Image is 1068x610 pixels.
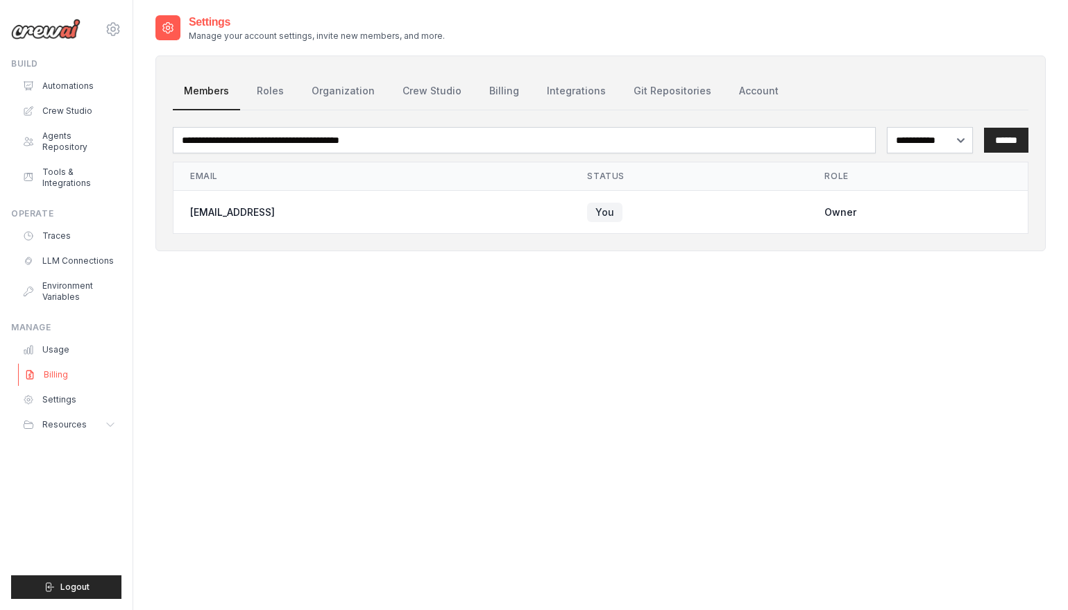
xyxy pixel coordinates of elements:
[17,125,121,158] a: Agents Repository
[587,203,622,222] span: You
[622,73,722,110] a: Git Repositories
[808,162,1028,191] th: Role
[189,31,445,42] p: Manage your account settings, invite new members, and more.
[42,419,87,430] span: Resources
[391,73,473,110] a: Crew Studio
[300,73,386,110] a: Organization
[17,275,121,308] a: Environment Variables
[17,100,121,122] a: Crew Studio
[17,225,121,247] a: Traces
[478,73,530,110] a: Billing
[18,364,123,386] a: Billing
[11,208,121,219] div: Operate
[11,322,121,333] div: Manage
[17,75,121,97] a: Automations
[17,389,121,411] a: Settings
[570,162,808,191] th: Status
[17,250,121,272] a: LLM Connections
[17,414,121,436] button: Resources
[728,73,790,110] a: Account
[11,575,121,599] button: Logout
[11,58,121,69] div: Build
[11,19,80,40] img: Logo
[17,339,121,361] a: Usage
[536,73,617,110] a: Integrations
[60,582,90,593] span: Logout
[189,14,445,31] h2: Settings
[190,205,554,219] div: [EMAIL_ADDRESS]
[824,205,1011,219] div: Owner
[173,73,240,110] a: Members
[173,162,570,191] th: Email
[246,73,295,110] a: Roles
[17,161,121,194] a: Tools & Integrations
